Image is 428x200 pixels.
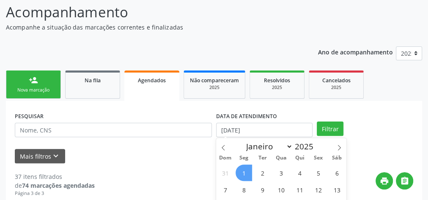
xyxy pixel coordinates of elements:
[273,165,289,181] span: Setembro 3, 2025
[291,165,308,181] span: Setembro 4, 2025
[396,172,413,189] button: 
[190,84,239,91] div: 2025
[51,151,60,161] i: keyboard_arrow_down
[291,181,308,198] span: Setembro 11, 2025
[216,155,235,161] span: Dom
[329,165,345,181] span: Setembro 6, 2025
[315,84,357,91] div: 2025
[6,23,297,32] p: Acompanhe a situação das marcações correntes e finalizadas
[309,155,328,161] span: Sex
[216,110,277,123] label: DATA DE ATENDIMENTO
[15,123,212,137] input: Nome, CNS
[310,181,326,198] span: Setembro 12, 2025
[15,190,95,197] div: Página 3 de 3
[29,76,38,85] div: person_add
[329,181,345,198] span: Setembro 13, 2025
[273,181,289,198] span: Setembro 10, 2025
[15,172,95,181] div: 37 itens filtrados
[310,165,326,181] span: Setembro 5, 2025
[256,84,298,91] div: 2025
[15,181,95,190] div: de
[217,165,233,181] span: Agosto 31, 2025
[272,155,291,161] span: Qua
[15,149,65,164] button: Mais filtroskeyboard_arrow_down
[264,77,290,84] span: Resolvidos
[317,122,343,136] button: Filtrar
[15,110,44,123] label: PESQUISAR
[322,77,351,84] span: Cancelados
[318,46,393,57] p: Ano de acompanhamento
[216,123,313,137] input: Selecione um intervalo
[400,176,409,186] i: 
[138,77,166,84] span: Agendados
[12,87,55,93] div: Nova marcação
[254,181,271,198] span: Setembro 9, 2025
[254,165,271,181] span: Setembro 2, 2025
[235,155,253,161] span: Seg
[293,141,321,152] input: Year
[22,181,95,189] strong: 74 marcações agendadas
[6,2,297,23] p: Acompanhamento
[85,77,101,84] span: Na fila
[376,172,393,189] button: print
[291,155,309,161] span: Qui
[236,165,252,181] span: Setembro 1, 2025
[217,181,233,198] span: Setembro 7, 2025
[236,181,252,198] span: Setembro 8, 2025
[190,77,239,84] span: Não compareceram
[242,141,293,152] select: Month
[380,176,389,186] i: print
[253,155,272,161] span: Ter
[328,155,346,161] span: Sáb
